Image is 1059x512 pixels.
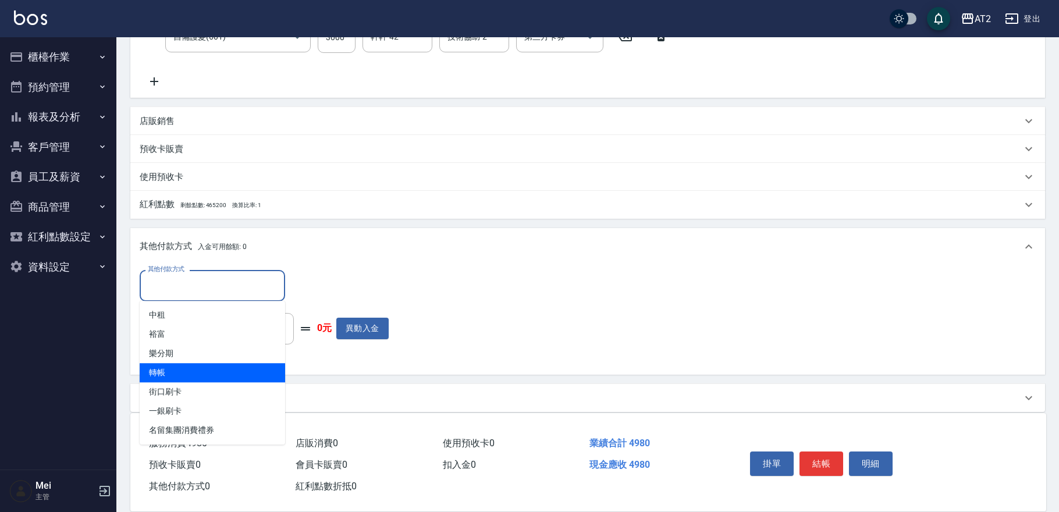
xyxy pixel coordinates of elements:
[149,459,201,470] span: 預收卡販賣 0
[443,459,476,470] span: 扣入金 0
[140,344,285,363] span: 樂分期
[130,191,1045,219] div: 紅利點數剩餘點數: 465200換算比率: 1
[443,438,495,449] span: 使用預收卡 0
[336,318,389,339] button: 異動入金
[1000,8,1045,30] button: 登出
[296,438,338,449] span: 店販消費 0
[140,325,285,344] span: 裕富
[130,163,1045,191] div: 使用預收卡
[140,421,285,440] span: 名留集團消費禮券
[956,7,996,31] button: AT2
[149,481,210,492] span: 其他付款方式 0
[140,363,285,382] span: 轉帳
[296,481,357,492] span: 紅利點數折抵 0
[589,438,650,449] span: 業績合計 4980
[140,305,285,325] span: 中租
[296,459,347,470] span: 會員卡販賣 0
[799,451,843,476] button: 結帳
[5,162,112,192] button: 員工及薪資
[5,102,112,132] button: 報表及分析
[140,240,247,253] p: 其他付款方式
[5,72,112,102] button: 預約管理
[130,135,1045,163] div: 預收卡販賣
[35,492,95,502] p: 主管
[140,143,183,155] p: 預收卡販賣
[232,202,261,208] span: 換算比率: 1
[5,222,112,252] button: 紅利點數設定
[5,252,112,282] button: 資料設定
[975,12,991,26] div: AT2
[140,401,285,421] span: 一銀刷卡
[140,171,183,183] p: 使用預收卡
[849,451,893,476] button: 明細
[140,198,261,211] p: 紅利點數
[130,384,1045,412] div: 備註及來源
[130,107,1045,135] div: 店販銷售
[9,479,33,503] img: Person
[927,7,950,30] button: save
[180,202,226,208] span: 剩餘點數: 465200
[130,228,1045,265] div: 其他付款方式入金可用餘額: 0
[198,243,247,251] span: 入金可用餘額: 0
[5,132,112,162] button: 客戶管理
[317,322,332,335] strong: 0元
[140,382,285,401] span: 街口刷卡
[750,451,794,476] button: 掛單
[148,265,184,273] label: 其他付款方式
[35,480,95,492] h5: Mei
[5,42,112,72] button: 櫃檯作業
[14,10,47,25] img: Logo
[5,192,112,222] button: 商品管理
[140,115,175,127] p: 店販銷售
[589,459,650,470] span: 現金應收 4980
